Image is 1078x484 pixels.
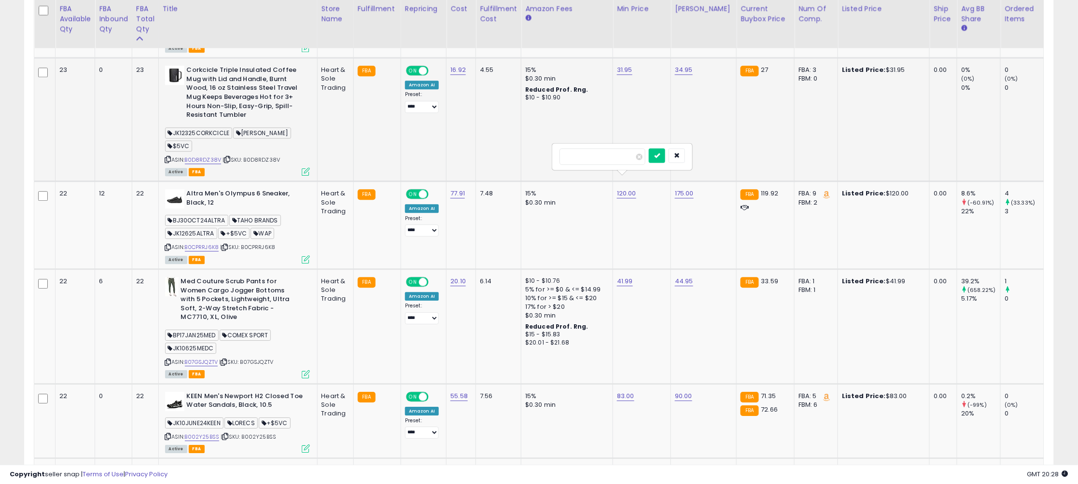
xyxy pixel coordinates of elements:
div: Repricing [405,3,443,14]
span: All listings currently available for purchase on Amazon [165,370,187,378]
div: Amazon AI [405,292,439,301]
small: (0%) [1005,401,1018,409]
div: FBA: 9 [798,189,830,198]
div: 0 [1005,66,1044,74]
div: 6.14 [480,277,514,286]
div: FBM: 1 [798,286,830,294]
small: FBA [741,277,758,288]
div: 22 [136,189,151,198]
span: OFF [427,278,443,286]
div: $10 - $10.90 [525,94,605,102]
strong: Copyright [10,470,45,479]
a: 55.58 [450,391,468,401]
div: $120.00 [842,189,922,198]
div: 15% [525,189,605,198]
img: 31-tMNNeXNL._SL40_.jpg [165,277,179,296]
span: [PERSON_NAME] [233,127,291,138]
div: 1 [1005,277,1044,286]
div: 10% for >= $15 & <= $20 [525,294,605,303]
div: ASIN: [165,392,310,452]
div: 22% [961,207,1000,216]
span: FBA [189,256,205,264]
span: 72.66 [761,405,778,414]
span: 2025-08-15 20:28 GMT [1027,470,1068,479]
div: Preset: [405,303,439,324]
div: 7.48 [480,189,514,198]
small: (33.33%) [1011,199,1036,207]
span: TAHO BRANDS [229,215,281,226]
span: JK10625MEDC [165,343,217,354]
div: FBM: 6 [798,401,830,409]
div: 0.2% [961,392,1000,401]
div: 23 [136,66,151,74]
div: 23 [59,66,87,74]
a: B0CPRRJ6K8 [185,243,219,251]
small: Avg BB Share. [961,24,967,32]
span: 33.59 [761,277,779,286]
a: 20.10 [450,277,466,286]
span: | SKU: B002Y25BSS [221,433,276,441]
small: FBA [358,66,376,76]
span: 27 [761,65,769,74]
b: Corkcicle Triple Insulated Coffee Mug with Lid and Handle, Burnt Wood, 16 oz Stainless Steel Trav... [187,66,304,122]
div: 0.00 [934,66,950,74]
div: Amazon AI [405,81,439,89]
a: B07GSJQZTV [185,358,218,366]
a: B002Y25BSS [185,433,220,441]
div: 5% for >= $0 & <= $14.99 [525,285,605,294]
div: $41.99 [842,277,922,286]
span: OFF [427,67,443,75]
div: 0 [1005,392,1044,401]
div: $0.30 min [525,401,605,409]
b: Listed Price: [842,391,886,401]
div: FBA: 5 [798,392,830,401]
div: 17% for > $20 [525,303,605,311]
div: 0 [99,66,125,74]
b: Listed Price: [842,65,886,74]
div: Ship Price [934,3,953,24]
div: Preset: [405,417,439,439]
span: 119.92 [761,189,779,198]
small: (-99%) [968,401,987,409]
div: 15% [525,392,605,401]
div: Title [163,3,313,14]
small: FBA [741,392,758,402]
img: 41roVaZ6k8L._SL40_.jpg [165,66,184,85]
div: Min Price [617,3,667,14]
div: ASIN: [165,66,310,175]
div: ASIN: [165,189,310,263]
div: 22 [136,392,151,401]
div: FBA Available Qty [59,3,91,34]
b: Listed Price: [842,189,886,198]
span: FBA [189,168,205,176]
small: FBA [741,66,758,76]
span: JK12325CORKCICLE [165,127,233,138]
div: Preset: [405,215,439,237]
span: 71.35 [761,391,776,401]
div: 5.17% [961,294,1000,303]
b: Reduced Prof. Rng. [525,85,588,94]
span: +$5VC [259,417,291,429]
small: FBA [358,392,376,402]
div: Current Buybox Price [741,3,790,24]
div: $0.30 min [525,311,605,320]
a: 175.00 [675,189,694,198]
span: +$5VC [218,228,250,239]
a: 83.00 [617,391,634,401]
a: B0D8RDZ38V [185,156,222,164]
div: $0.30 min [525,198,605,207]
span: JK10JUNE24KEEN [165,417,224,429]
div: Fulfillment Cost [480,3,517,24]
span: All listings currently available for purchase on Amazon [165,256,187,264]
div: Amazon Fees [525,3,609,14]
span: LORECS [224,417,258,429]
div: Listed Price [842,3,925,14]
span: JK12625ALTRA [165,228,217,239]
div: Amazon AI [405,204,439,213]
span: OFF [427,190,443,198]
a: 44.95 [675,277,693,286]
small: Amazon Fees. [525,14,531,22]
div: Heart & Sole Trading [322,277,346,304]
span: ON [407,392,419,401]
div: FBA Total Qty [136,3,154,34]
